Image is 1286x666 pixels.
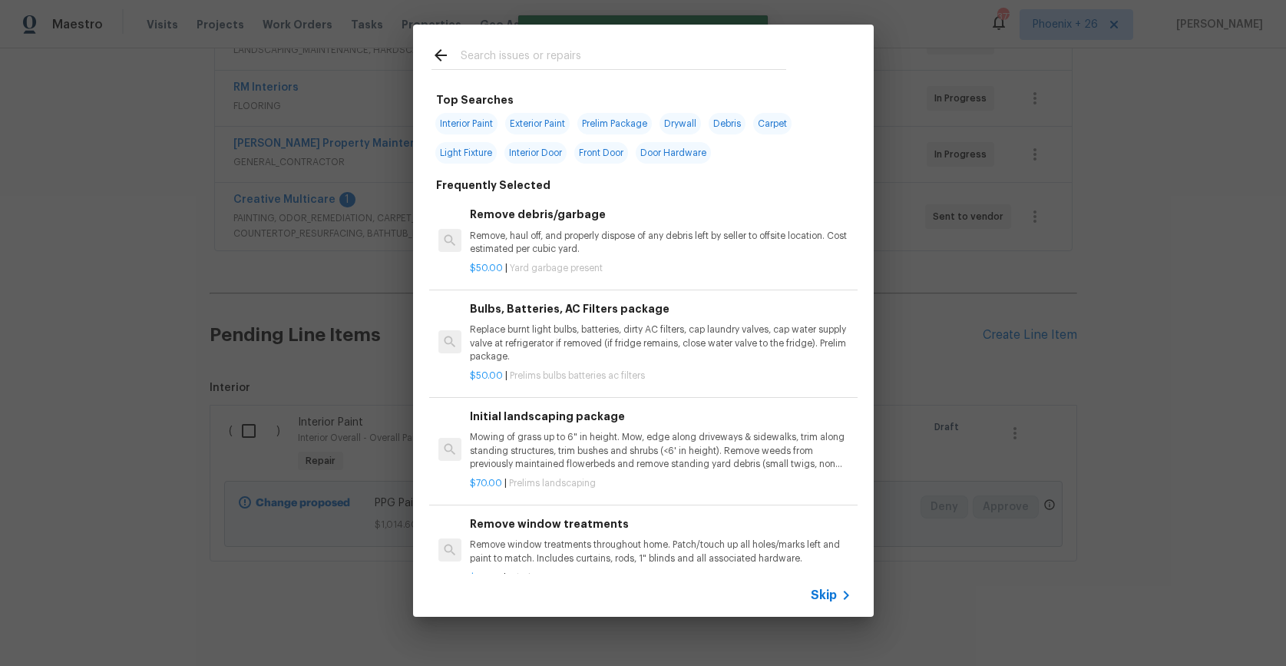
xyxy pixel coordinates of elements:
span: Prelims bulbs batteries ac filters [510,371,645,380]
p: Mowing of grass up to 6" in height. Mow, edge along driveways & sidewalks, trim along standing st... [470,431,851,470]
span: $50.00 [470,263,503,273]
h6: Initial landscaping package [470,408,851,425]
h6: Bulbs, Batteries, AC Filters package [470,300,851,317]
p: | [470,477,851,490]
h6: Remove window treatments [470,515,851,532]
span: Carpet [753,113,792,134]
span: Front Door [574,142,628,164]
span: Skip [811,588,837,603]
h6: Top Searches [436,91,514,108]
span: $10.00 [470,573,501,582]
p: Replace burnt light bulbs, batteries, dirty AC filters, cap laundry valves, cap water supply valv... [470,323,851,363]
p: | [470,572,851,585]
span: Prelims landscaping [509,479,596,488]
span: Debris [709,113,745,134]
p: | [470,369,851,383]
span: Prelim Package [577,113,652,134]
span: $50.00 [470,371,503,380]
span: $70.00 [470,479,502,488]
span: Door Hardware [636,142,711,164]
p: | [470,262,851,275]
span: Drywall [660,113,701,134]
h6: Remove debris/garbage [470,206,851,223]
span: Interior Door [504,142,567,164]
span: Yard garbage present [510,263,603,273]
span: Interior Paint [435,113,498,134]
span: Light Fixture [435,142,497,164]
input: Search issues or repairs [461,46,786,69]
span: Window treatments present [508,573,627,582]
p: Remove, haul off, and properly dispose of any debris left by seller to offsite location. Cost est... [470,230,851,256]
span: Exterior Paint [505,113,570,134]
h6: Frequently Selected [436,177,550,194]
p: Remove window treatments throughout home. Patch/touch up all holes/marks left and paint to match.... [470,538,851,565]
